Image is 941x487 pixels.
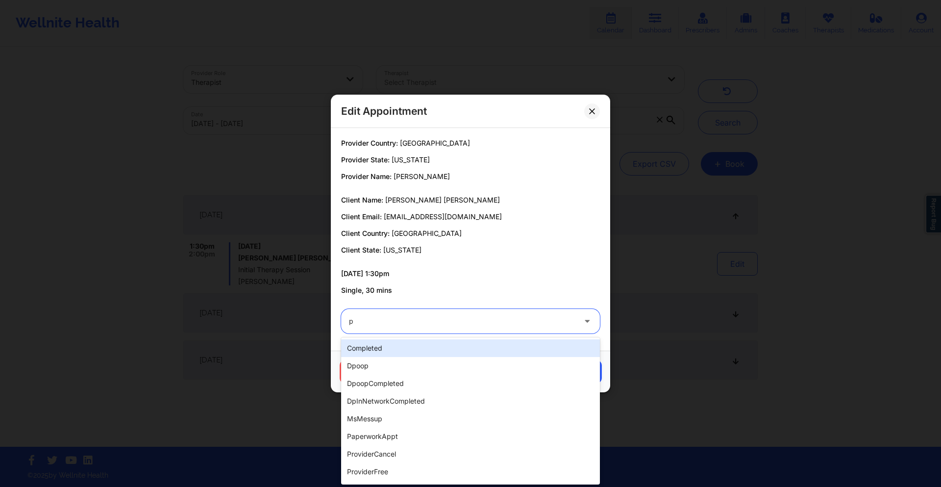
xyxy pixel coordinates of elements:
[341,375,600,392] div: dpoopCompleted
[400,139,470,147] span: [GEOGRAPHIC_DATA]
[341,445,600,463] div: providerCancel
[394,172,450,180] span: [PERSON_NAME]
[383,246,421,254] span: [US_STATE]
[341,245,600,255] p: Client State:
[341,463,600,481] div: providerFree
[341,155,600,165] p: Provider State:
[341,212,600,222] p: Client Email:
[341,172,600,181] p: Provider Name:
[341,285,600,295] p: Single, 30 mins
[392,155,430,164] span: [US_STATE]
[392,229,462,237] span: [GEOGRAPHIC_DATA]
[384,212,502,221] span: [EMAIL_ADDRESS][DOMAIN_NAME]
[341,195,600,205] p: Client Name:
[340,360,441,384] button: Cancel Appointment
[341,269,600,279] p: [DATE] 1:30pm
[341,428,600,445] div: paperworkAppt
[341,229,600,238] p: Client Country:
[341,138,600,148] p: Provider Country:
[341,357,600,375] div: dpoop
[341,410,600,428] div: msMessup
[385,196,500,204] span: [PERSON_NAME] [PERSON_NAME]
[341,392,600,410] div: dpInNetworkCompleted
[341,339,600,357] div: completed
[341,104,427,118] h2: Edit Appointment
